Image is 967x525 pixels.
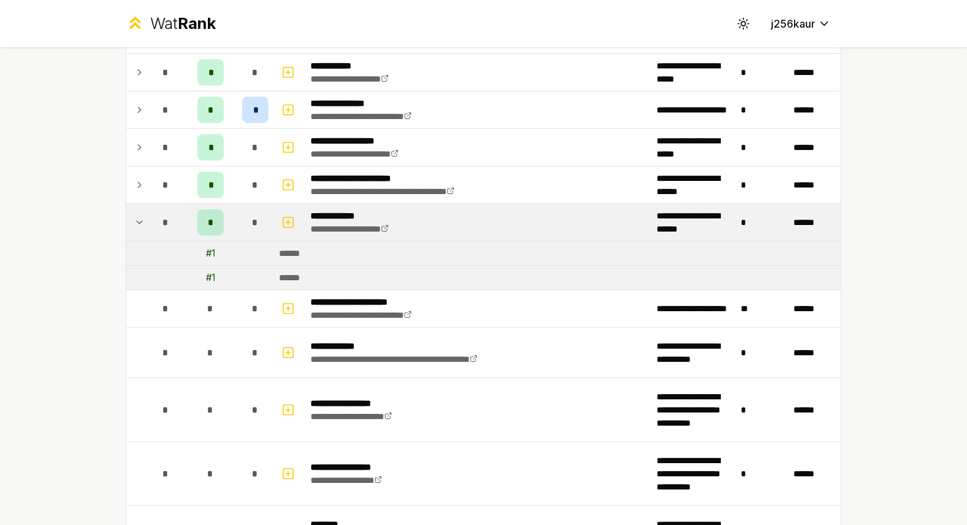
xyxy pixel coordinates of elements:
div: # 1 [206,247,215,260]
span: Rank [178,14,216,33]
span: j256kaur [771,16,815,32]
div: Wat [150,13,216,34]
div: # 1 [206,271,215,284]
button: j256kaur [760,12,841,36]
a: WatRank [126,13,216,34]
